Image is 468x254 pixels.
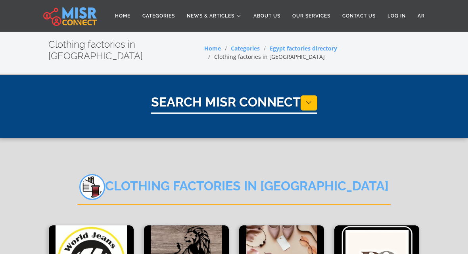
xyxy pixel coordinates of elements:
h2: Clothing factories in [GEOGRAPHIC_DATA] [48,39,204,62]
a: News & Articles [181,8,247,23]
li: Clothing factories in [GEOGRAPHIC_DATA] [204,52,325,61]
a: Home [204,45,221,52]
img: main.misr_connect [43,6,96,26]
a: Log in [382,8,412,23]
a: About Us [247,8,286,23]
a: AR [412,8,431,23]
a: Categories [136,8,181,23]
h2: Clothing factories in [GEOGRAPHIC_DATA] [77,174,391,205]
a: Categories [231,45,260,52]
a: Contact Us [336,8,382,23]
a: Our Services [286,8,336,23]
a: Home [109,8,136,23]
span: News & Articles [187,12,234,19]
h1: Search Misr Connect [151,95,317,114]
img: jc8qEEzyi89FPzAOrPPq.png [79,174,105,200]
a: Egypt factories directory [270,45,337,52]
